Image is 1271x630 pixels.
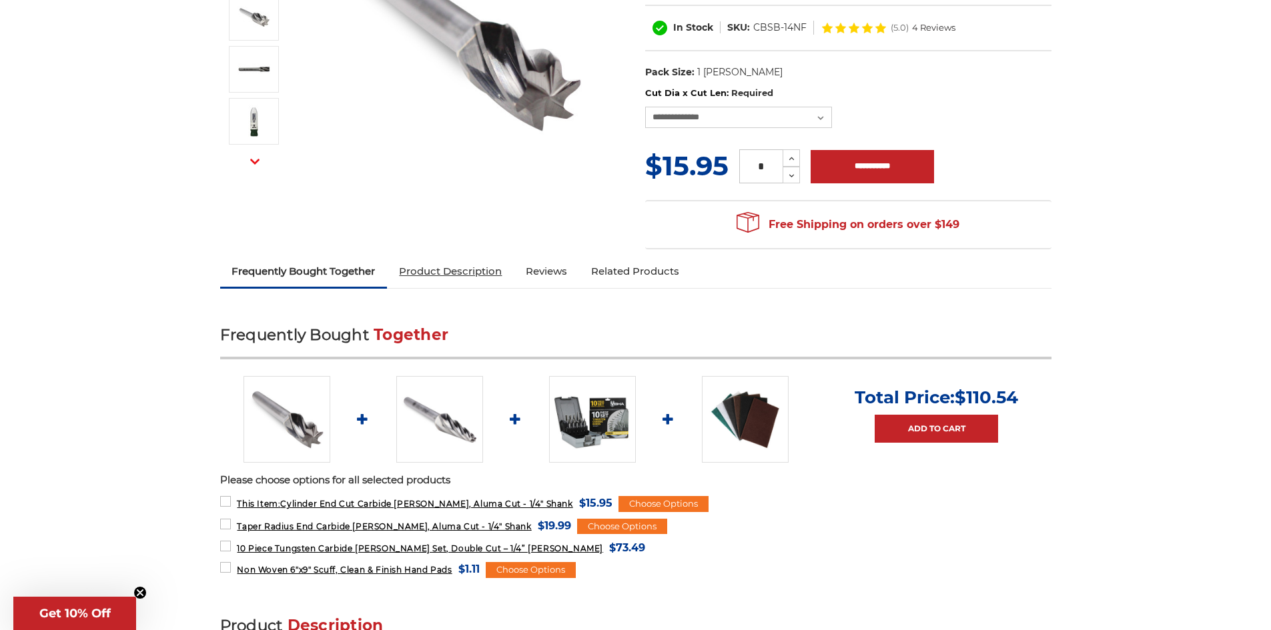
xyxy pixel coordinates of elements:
span: $1.11 [458,560,480,578]
strong: This Item: [237,499,280,509]
div: Choose Options [618,496,709,512]
span: $73.49 [609,539,645,557]
dt: Pack Size: [645,65,695,79]
label: Cut Dia x Cut Len: [645,87,1051,100]
a: Frequently Bought Together [220,257,388,286]
div: Choose Options [577,519,667,535]
p: Please choose options for all selected products [220,473,1051,488]
span: 10 Piece Tungsten Carbide [PERSON_NAME] Set, Double Cut – 1/4” [PERSON_NAME] [237,543,603,553]
img: cylinder end cut aluma cut carbide burr - 1/4 inch shank [238,53,271,86]
span: $15.95 [579,494,612,512]
span: Non Woven 6"x9" Scuff, Clean & Finish Hand Pads [237,565,452,575]
a: Reviews [514,257,579,286]
button: Close teaser [133,586,147,599]
span: 4 Reviews [912,23,955,32]
img: 1/4" cylinder end cut aluma cut carbide bur [238,105,271,138]
p: Total Price: [855,387,1018,408]
span: Taper Radius End Carbide [PERSON_NAME], Aluma Cut - 1/4" Shank [237,521,531,531]
span: $110.54 [955,387,1018,408]
span: Get 10% Off [39,606,111,621]
a: Add to Cart [875,415,998,443]
div: Get 10% OffClose teaser [13,597,136,630]
span: Frequently Bought [220,325,369,344]
dt: SKU: [727,21,750,35]
div: Choose Options [486,562,576,578]
dd: 1 [PERSON_NAME] [697,65,783,79]
img: SB-5NF cylinder end cut shape carbide burr 1/4" shank [238,1,271,34]
span: $15.95 [645,149,729,182]
span: $19.99 [538,517,571,535]
span: (5.0) [891,23,909,32]
span: In Stock [673,21,713,33]
a: Product Description [387,257,514,286]
dd: CBSB-14NF [753,21,807,35]
span: Free Shipping on orders over $149 [737,211,959,238]
span: Together [374,325,448,344]
img: SB-3NF cylinder end cut shape carbide burr 1/4" shank [244,376,330,463]
button: Next [239,147,271,176]
a: Related Products [579,257,691,286]
span: Cylinder End Cut Carbide [PERSON_NAME], Aluma Cut - 1/4" Shank [237,499,572,509]
small: Required [731,87,773,98]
